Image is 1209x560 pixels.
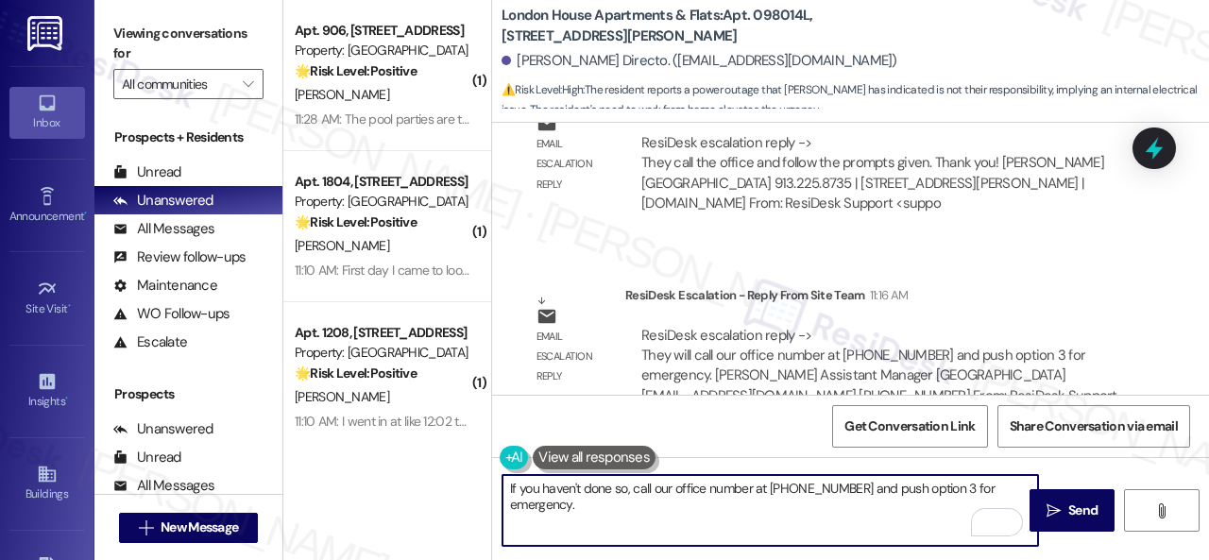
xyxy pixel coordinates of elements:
[113,19,264,69] label: Viewing conversations for
[1030,489,1115,532] button: Send
[119,513,259,543] button: New Message
[9,365,85,416] a: Insights •
[113,476,214,496] div: All Messages
[295,192,469,212] div: Property: [GEOGRAPHIC_DATA]
[27,16,66,51] img: ResiDesk Logo
[502,475,1038,546] textarea: To enrich screen reader interactions, please activate Accessibility in Grammarly extension settings
[9,87,85,138] a: Inbox
[502,82,583,97] strong: ⚠️ Risk Level: High
[1047,503,1061,518] i: 
[113,419,213,439] div: Unanswered
[94,384,282,404] div: Prospects
[502,51,897,71] div: [PERSON_NAME] Directo. ([EMAIL_ADDRESS][DOMAIN_NAME])
[84,207,87,220] span: •
[295,388,389,405] span: [PERSON_NAME]
[295,172,469,192] div: Apt. 1804, [STREET_ADDRESS]
[295,21,469,41] div: Apt. 906, [STREET_ADDRESS]
[113,247,246,267] div: Review follow-ups
[113,191,213,211] div: Unanswered
[641,326,1117,426] div: ResiDesk escalation reply -> They will call our office number at [PHONE_NUMBER] and push option 3...
[295,237,389,254] span: [PERSON_NAME]
[9,458,85,509] a: Buildings
[113,219,214,239] div: All Messages
[68,299,71,313] span: •
[113,448,181,467] div: Unread
[502,80,1209,121] span: : The resident reports a power outage that [PERSON_NAME] has indicated is not their responsibilit...
[625,285,1137,312] div: ResiDesk Escalation - Reply From Site Team
[9,273,85,324] a: Site Visit •
[113,332,187,352] div: Escalate
[1068,501,1098,520] span: Send
[844,416,975,436] span: Get Conversation Link
[536,327,610,387] div: Email escalation reply
[295,323,469,343] div: Apt. 1208, [STREET_ADDRESS]
[641,133,1104,212] div: ResiDesk escalation reply -> They call the office and follow the prompts given. Thank you! [PERSO...
[1154,503,1168,518] i: 
[865,285,909,305] div: 11:16 AM
[295,213,417,230] strong: 🌟 Risk Level: Positive
[295,62,417,79] strong: 🌟 Risk Level: Positive
[502,6,879,46] b: London House Apartments & Flats: Apt. 098014L, [STREET_ADDRESS][PERSON_NAME]
[295,343,469,363] div: Property: [GEOGRAPHIC_DATA]
[295,110,1093,127] div: 11:28 AM: The pool parties are the ones I enjoy the most. I've seen those crowded and we are able...
[113,276,217,296] div: Maintenance
[139,520,153,535] i: 
[997,405,1190,448] button: Share Conversation via email
[113,304,230,324] div: WO Follow-ups
[832,405,987,448] button: Get Conversation Link
[295,365,417,382] strong: 🌟 Risk Level: Positive
[295,41,469,60] div: Property: [GEOGRAPHIC_DATA]
[536,134,610,195] div: Email escalation reply
[94,127,282,147] div: Prospects + Residents
[113,162,181,182] div: Unread
[295,86,389,103] span: [PERSON_NAME]
[161,518,238,537] span: New Message
[1010,416,1178,436] span: Share Conversation via email
[122,69,233,99] input: All communities
[65,392,68,405] span: •
[243,76,253,92] i: 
